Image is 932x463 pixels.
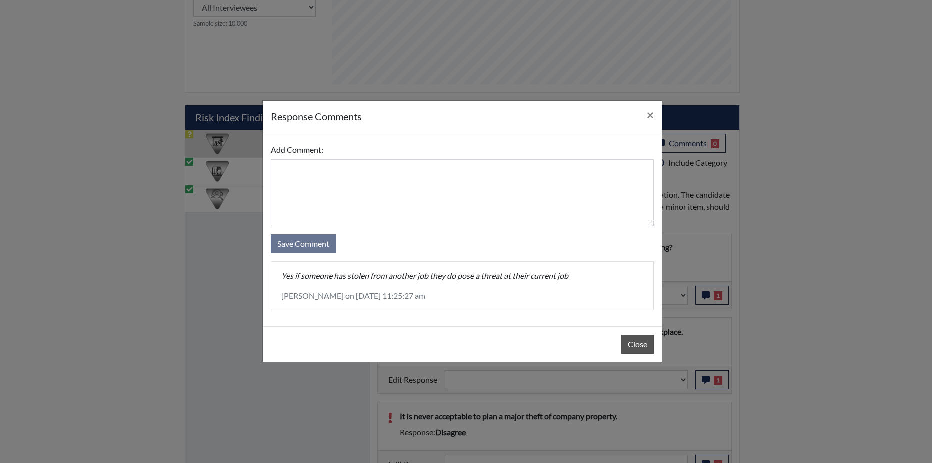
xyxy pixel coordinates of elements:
p: [PERSON_NAME] on [DATE] 11:25:27 am [281,290,643,302]
button: Close [639,101,662,129]
button: Save Comment [271,234,336,253]
h5: response Comments [271,109,362,124]
span: × [647,107,654,122]
label: Add Comment: [271,140,323,159]
button: Close [621,335,654,354]
p: Yes if someone has stolen from another job they do pose a threat at their current job [281,270,643,282]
